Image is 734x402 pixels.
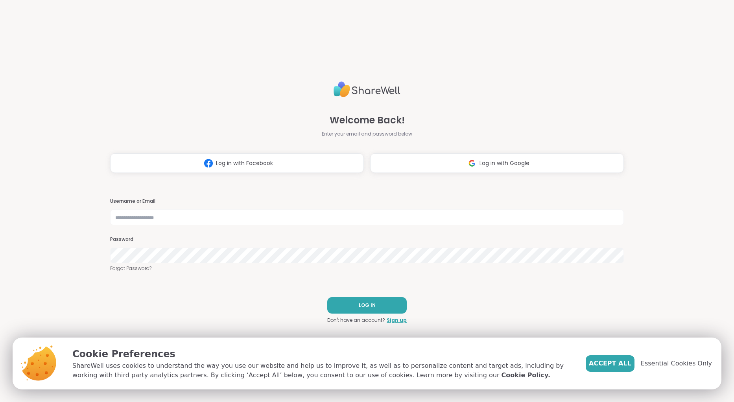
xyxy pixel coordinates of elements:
button: Log in with Facebook [110,153,364,173]
span: LOG IN [359,302,376,309]
h3: Username or Email [110,198,624,205]
span: Accept All [589,359,631,368]
h3: Password [110,236,624,243]
a: Cookie Policy. [502,371,550,380]
a: Sign up [387,317,407,324]
span: Essential Cookies Only [641,359,712,368]
img: ShareWell Logomark [201,156,216,171]
span: Log in with Facebook [216,159,273,167]
a: Forgot Password? [110,265,624,272]
button: Log in with Google [370,153,624,173]
p: Cookie Preferences [72,347,573,361]
span: Welcome Back! [330,113,405,127]
p: ShareWell uses cookies to understand the way you use our website and help us to improve it, as we... [72,361,573,380]
img: ShareWell Logo [334,78,400,101]
span: Don't have an account? [327,317,385,324]
button: LOG IN [327,297,407,314]
button: Accept All [586,355,634,372]
img: ShareWell Logomark [465,156,479,171]
span: Enter your email and password below [322,130,412,138]
span: Log in with Google [479,159,529,167]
